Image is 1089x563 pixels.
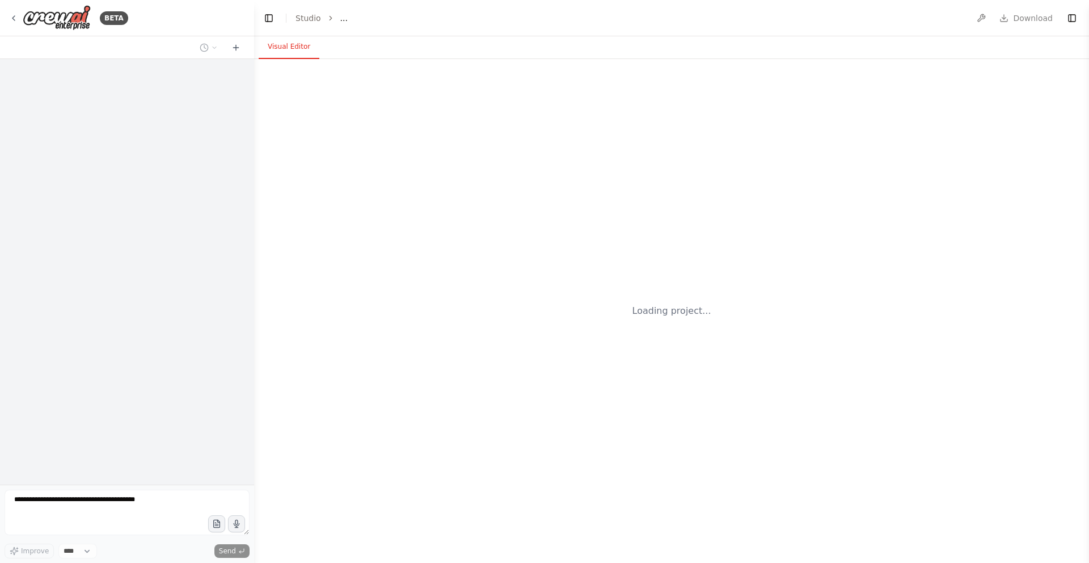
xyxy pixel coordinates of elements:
[214,544,250,558] button: Send
[632,304,711,318] div: Loading project...
[219,547,236,556] span: Send
[195,41,222,54] button: Switch to previous chat
[21,547,49,556] span: Improve
[340,12,348,24] span: ...
[296,12,348,24] nav: breadcrumb
[228,515,245,532] button: Click to speak your automation idea
[259,35,319,59] button: Visual Editor
[100,11,128,25] div: BETA
[5,544,54,558] button: Improve
[227,41,245,54] button: Start a new chat
[261,10,277,26] button: Hide left sidebar
[23,5,91,31] img: Logo
[296,14,321,23] a: Studio
[208,515,225,532] button: Upload files
[1064,10,1080,26] button: Show right sidebar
